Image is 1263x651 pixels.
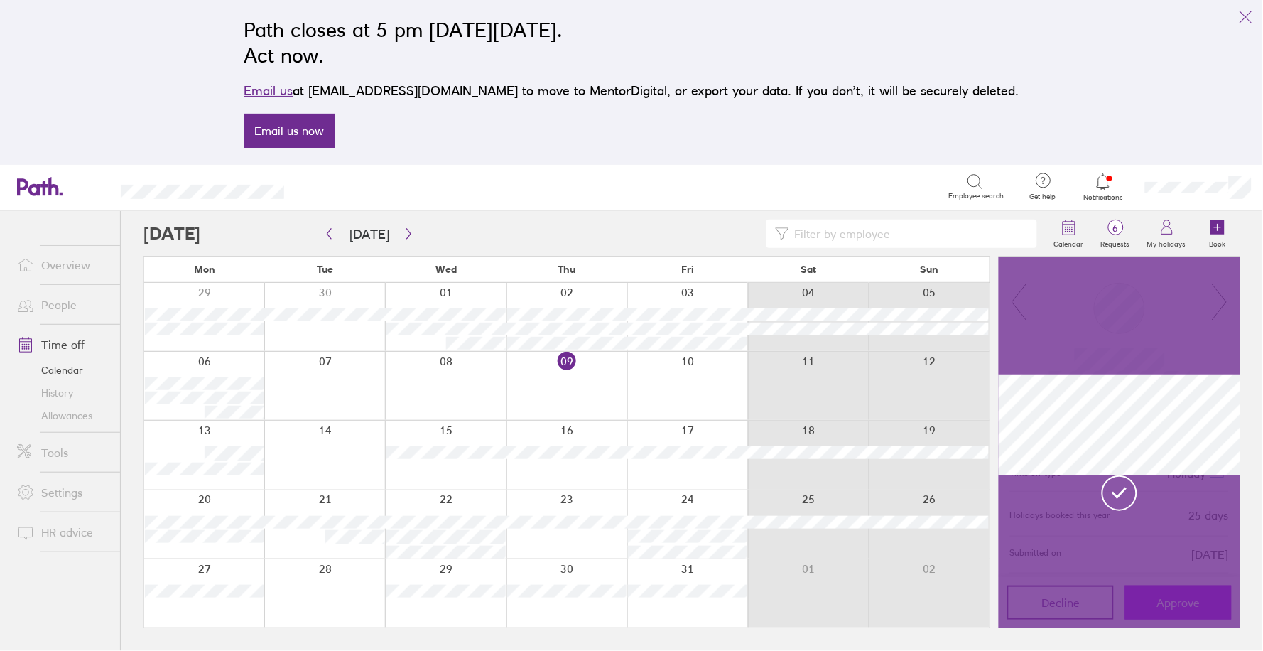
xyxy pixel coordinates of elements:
div: Search [322,180,359,193]
a: Book [1195,211,1240,257]
a: 6Requests [1093,211,1139,257]
a: My holidays [1139,211,1195,257]
span: Employee search [949,192,1004,200]
span: Mon [194,264,215,275]
a: Settings [6,478,120,507]
a: Calendar [1046,211,1093,257]
button: [DATE] [338,222,401,246]
label: My holidays [1139,236,1195,249]
a: Tools [6,439,120,467]
span: Notifications [1080,193,1127,202]
span: Thu [558,264,576,275]
span: 6 [1093,222,1139,234]
span: Sat [801,264,816,275]
a: Allowances [6,404,120,427]
span: Tue [318,264,334,275]
span: Fri [681,264,694,275]
h2: Path closes at 5 pm [DATE][DATE]. Act now. [244,17,1019,68]
a: Notifications [1080,172,1127,202]
input: Filter by employee [789,220,1029,247]
p: at [EMAIL_ADDRESS][DOMAIN_NAME] to move to MentorDigital, or export your data. If you don’t, it w... [244,81,1019,101]
span: Get help [1020,193,1066,201]
a: Time off [6,330,120,359]
a: People [6,291,120,319]
label: Requests [1093,236,1139,249]
a: HR advice [6,518,120,547]
a: History [6,382,120,404]
label: Book [1201,236,1235,249]
a: Calendar [6,359,120,382]
a: Email us now [244,114,335,148]
span: Sun [920,264,938,275]
a: Email us [244,83,293,98]
label: Calendar [1046,236,1093,249]
span: Wed [435,264,457,275]
a: Overview [6,251,120,279]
